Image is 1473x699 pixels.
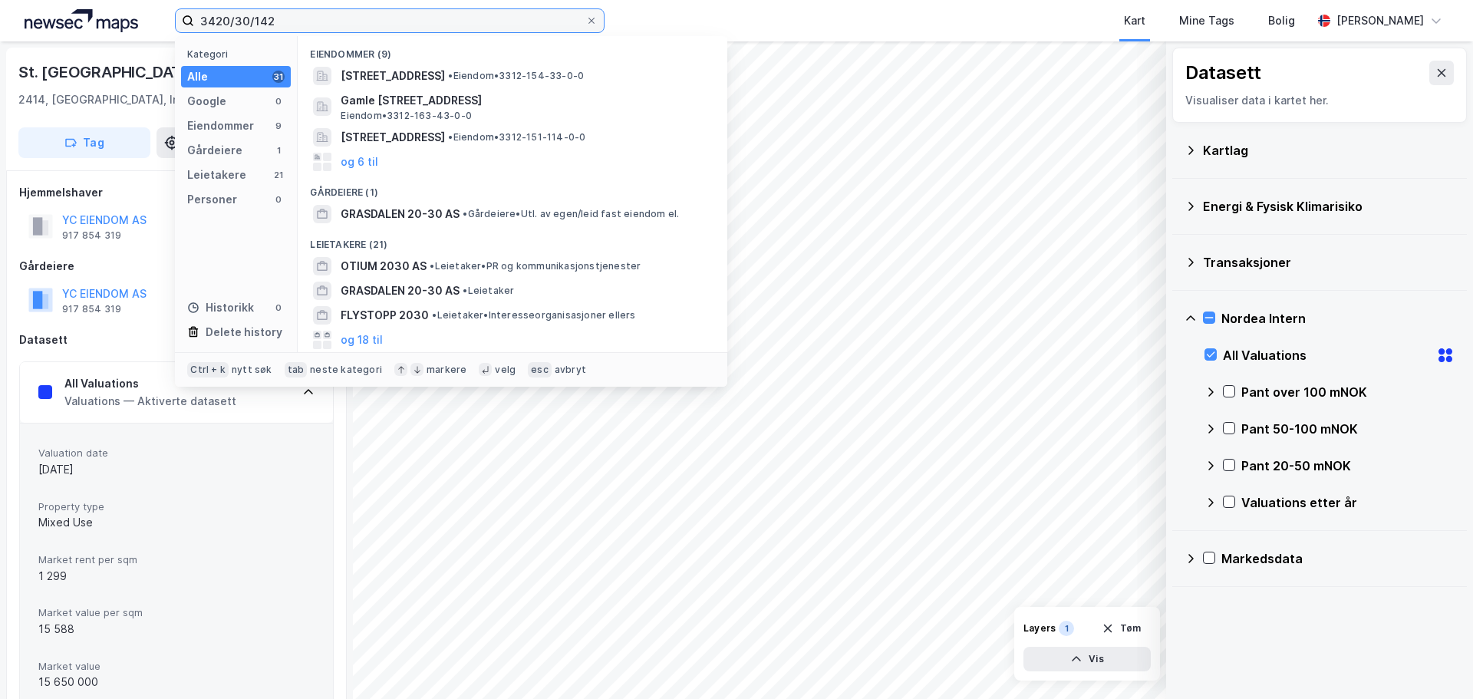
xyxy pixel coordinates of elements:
div: Eiendommer (9) [298,36,727,64]
span: Leietaker • Interesseorganisasjoner ellers [432,309,635,321]
div: 31 [272,71,285,83]
div: [PERSON_NAME] [1336,12,1424,30]
div: Kontrollprogram for chat [1396,625,1473,699]
span: Market rent per sqm [38,553,315,566]
span: Eiendom • 3312-151-114-0-0 [448,131,585,143]
span: • [463,285,467,296]
div: Transaksjoner [1203,253,1455,272]
div: 1 [1059,621,1074,636]
img: logo.a4113a55bc3d86da70a041830d287a7e.svg [25,9,138,32]
div: 0 [272,95,285,107]
div: Valuations etter år [1241,493,1455,512]
div: All Valuations [64,374,236,393]
div: neste kategori [310,364,382,376]
div: Pant 50-100 mNOK [1241,420,1455,438]
span: FLYSTOPP 2030 [341,306,429,325]
span: Eiendom • 3312-163-43-0-0 [341,110,472,122]
div: All Valuations [1223,346,1430,364]
div: 21 [272,169,285,181]
span: • [432,309,437,321]
span: GRASDALEN 20-30 AS [341,205,460,223]
div: 0 [272,193,285,206]
div: Bolig [1268,12,1295,30]
div: Pant over 100 mNOK [1241,383,1455,401]
div: tab [285,362,308,378]
div: Datasett [1185,61,1261,85]
span: Gårdeiere • Utl. av egen/leid fast eiendom el. [463,208,679,220]
span: Leietaker • PR og kommunikasjonstjenester [430,260,641,272]
div: Nordea Intern [1221,309,1455,328]
div: avbryt [555,364,586,376]
div: St. [GEOGRAPHIC_DATA] 3 [18,60,213,84]
div: 917 854 319 [62,303,121,315]
div: Historikk [187,298,254,317]
div: Markedsdata [1221,549,1455,568]
div: 917 854 319 [62,229,121,242]
div: markere [427,364,466,376]
div: Alle [187,68,208,86]
span: OTIUM 2030 AS [341,257,427,275]
span: • [430,260,434,272]
div: Gårdeiere (1) [298,174,727,202]
div: Energi & Fysisk Klimarisiko [1203,197,1455,216]
span: Leietaker [463,285,514,297]
div: Datasett [19,331,334,349]
div: velg [495,364,516,376]
div: Visualiser data i kartet her. [1185,91,1454,110]
span: Property type [38,500,315,513]
button: og 6 til [341,153,378,171]
div: Layers [1023,622,1056,635]
div: Valuations — Aktiverte datasett [64,392,236,410]
div: Gårdeiere [19,257,334,275]
div: 1 [272,144,285,157]
div: 0 [272,302,285,314]
div: Google [187,92,226,110]
span: • [448,70,453,81]
span: GRASDALEN 20-30 AS [341,282,460,300]
div: 15 588 [38,620,315,638]
span: [STREET_ADDRESS] [341,128,445,147]
button: Tøm [1092,616,1151,641]
span: [STREET_ADDRESS] [341,67,445,85]
div: Ctrl + k [187,362,229,378]
span: Market value per sqm [38,606,315,619]
div: Kategori [187,48,291,60]
button: Tag [18,127,150,158]
span: Valuation date [38,447,315,460]
span: Eiendom • 3312-154-33-0-0 [448,70,584,82]
div: 1 299 [38,567,315,585]
button: Vis [1023,647,1151,671]
div: Personer [187,190,237,209]
span: • [463,208,467,219]
div: Pant 20-50 mNOK [1241,457,1455,475]
div: [DATE] [38,460,315,479]
span: Market value [38,660,315,673]
input: Søk på adresse, matrikkel, gårdeiere, leietakere eller personer [194,9,585,32]
iframe: Chat Widget [1396,625,1473,699]
span: Gamle [STREET_ADDRESS] [341,91,709,110]
div: 9 [272,120,285,132]
div: Leietakere (21) [298,226,727,254]
div: esc [528,362,552,378]
span: • [448,131,453,143]
div: Kart [1124,12,1145,30]
div: Leietakere [187,166,246,184]
div: nytt søk [232,364,272,376]
div: Mixed Use [38,513,315,532]
div: Kartlag [1203,141,1455,160]
div: Gårdeiere [187,141,242,160]
div: 15 650 000 [38,673,315,691]
div: 2414, [GEOGRAPHIC_DATA], Innlandet [18,91,219,109]
div: Hjemmelshaver [19,183,334,202]
div: Mine Tags [1179,12,1234,30]
button: og 18 til [341,331,383,349]
div: Delete history [206,323,282,341]
div: Eiendommer [187,117,254,135]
